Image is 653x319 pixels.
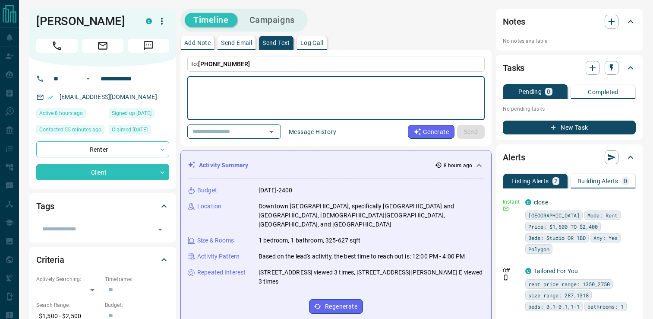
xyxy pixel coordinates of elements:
[503,198,520,206] p: Instant
[39,109,83,118] span: Active 8 hours ago
[528,280,610,288] span: rent price range: 1350,2750
[503,147,636,168] div: Alerts
[577,178,618,184] p: Building Alerts
[588,89,618,95] p: Completed
[528,211,580,220] span: [GEOGRAPHIC_DATA]
[60,93,157,100] a: [EMAIL_ADDRESS][DOMAIN_NAME]
[624,178,627,184] p: 0
[503,61,524,75] h2: Tasks
[593,233,618,242] span: Any: Yes
[105,301,169,309] p: Budget:
[36,39,78,53] span: Call
[36,125,104,137] div: Thu Aug 14 2025
[36,275,101,283] p: Actively Searching:
[503,206,509,212] svg: Email
[534,199,548,206] a: close
[284,125,341,139] button: Message History
[198,61,250,67] span: [PHONE_NUMBER]
[36,301,101,309] p: Search Range:
[188,157,484,173] div: Activity Summary8 hours ago
[408,125,454,139] button: Generate
[265,126,278,138] button: Open
[528,291,589,300] span: size range: 287,1318
[112,125,148,134] span: Claimed [DATE]
[36,108,104,121] div: Thu Aug 14 2025
[262,40,290,46] p: Send Text
[197,268,246,277] p: Repeated Interest
[128,39,169,53] span: Message
[146,18,152,24] div: condos.ca
[109,125,169,137] div: Wed Jul 02 2025
[36,14,133,28] h1: [PERSON_NAME]
[444,162,472,169] p: 8 hours ago
[259,252,465,261] p: Based on the lead's activity, the best time to reach out is: 12:00 PM - 4:00 PM
[82,39,123,53] span: Email
[587,302,624,311] span: bathrooms: 1
[503,11,636,32] div: Notes
[503,37,636,45] p: No notes available
[259,202,484,229] p: Downtown [GEOGRAPHIC_DATA], specifically [GEOGRAPHIC_DATA] and [GEOGRAPHIC_DATA], [DEMOGRAPHIC_DA...
[518,89,542,95] p: Pending
[259,236,361,245] p: 1 bedroom, 1 bathroom, 325-627 sqft
[47,94,54,100] svg: Email Verified
[259,268,484,286] p: [STREET_ADDRESS] viewed 3 times, [STREET_ADDRESS][PERSON_NAME] E viewed 3 times
[503,274,509,281] svg: Push Notification Only
[197,186,217,195] p: Budget
[528,302,580,311] span: beds: 0.1-0.1,1-1
[300,40,323,46] p: Log Call
[547,89,550,95] p: 0
[309,299,363,314] button: Regenerate
[36,199,54,213] h2: Tags
[105,275,169,283] p: Timeframe:
[511,178,549,184] p: Listing Alerts
[112,109,151,118] span: Signed up [DATE]
[154,223,166,236] button: Open
[503,150,525,164] h2: Alerts
[528,222,598,231] span: Price: $1,600 TO $2,400
[259,186,292,195] p: [DATE]-2400
[36,249,169,270] div: Criteria
[528,245,549,253] span: Polygon
[197,202,221,211] p: Location
[503,121,636,134] button: New Task
[199,161,248,170] p: Activity Summary
[36,253,64,267] h2: Criteria
[36,141,169,157] div: Renter
[503,57,636,78] div: Tasks
[554,178,558,184] p: 2
[197,236,234,245] p: Size & Rooms
[587,211,618,220] span: Mode: Rent
[525,199,531,205] div: condos.ca
[109,108,169,121] div: Tue Jul 01 2025
[525,268,531,274] div: condos.ca
[221,40,252,46] p: Send Email
[503,102,636,115] p: No pending tasks
[185,13,237,27] button: Timeline
[503,267,520,274] p: Off
[534,268,578,274] a: Tailored For You
[197,252,240,261] p: Activity Pattern
[36,164,169,180] div: Client
[83,73,93,84] button: Open
[241,13,303,27] button: Campaigns
[187,57,485,72] p: To:
[36,196,169,217] div: Tags
[528,233,586,242] span: Beds: Studio OR 1BD
[39,125,101,134] span: Contacted 55 minutes ago
[503,15,525,29] h2: Notes
[184,40,211,46] p: Add Note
